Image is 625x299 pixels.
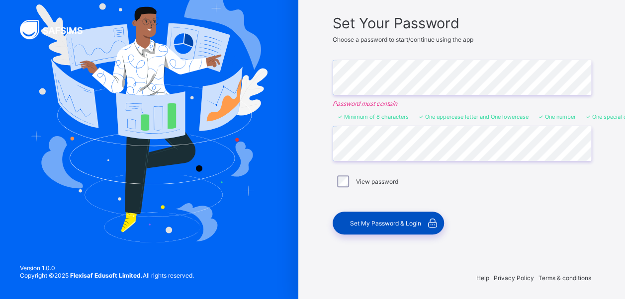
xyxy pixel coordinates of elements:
[538,274,591,282] span: Terms & conditions
[494,274,534,282] span: Privacy Policy
[350,220,421,227] span: Set My Password & Login
[20,20,94,39] img: SAFSIMS Logo
[20,264,194,272] span: Version 1.0.0
[333,14,591,32] span: Set Your Password
[20,272,194,279] span: Copyright © 2025 All rights reserved.
[333,100,591,107] em: Password must contain
[70,272,143,279] strong: Flexisaf Edusoft Limited.
[333,36,473,43] span: Choose a password to start/continue using the app
[338,113,409,120] li: Minimum of 8 characters
[476,274,489,282] span: Help
[538,113,576,120] li: One number
[356,178,398,185] label: View password
[419,113,529,120] li: One uppercase letter and One lowercase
